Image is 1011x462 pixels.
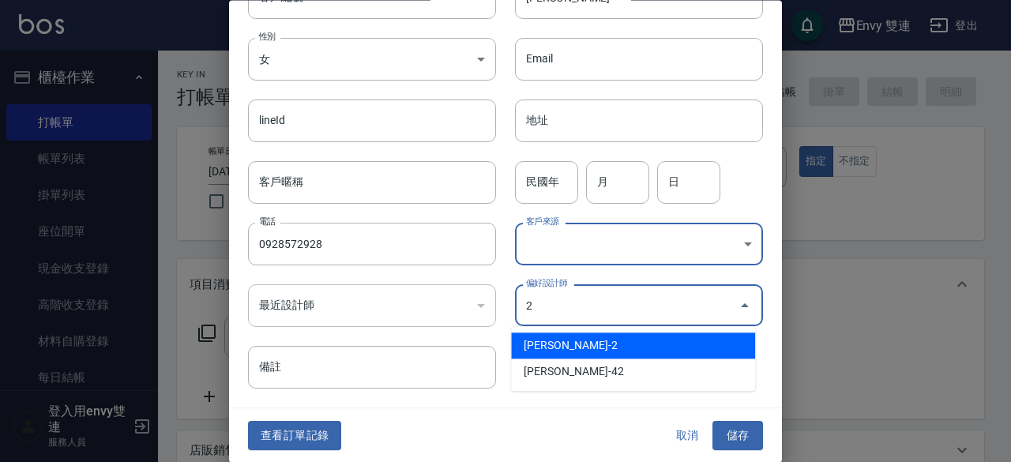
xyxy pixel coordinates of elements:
[662,422,712,451] button: 取消
[259,31,276,43] label: 性別
[511,332,755,359] li: [PERSON_NAME]-2
[732,293,757,318] button: Close
[526,216,559,228] label: 客戶來源
[248,422,341,451] button: 查看訂單記錄
[248,38,496,81] div: 女
[526,278,567,290] label: 偏好設計師
[712,422,763,451] button: 儲存
[259,216,276,228] label: 電話
[511,359,755,385] li: [PERSON_NAME]-42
